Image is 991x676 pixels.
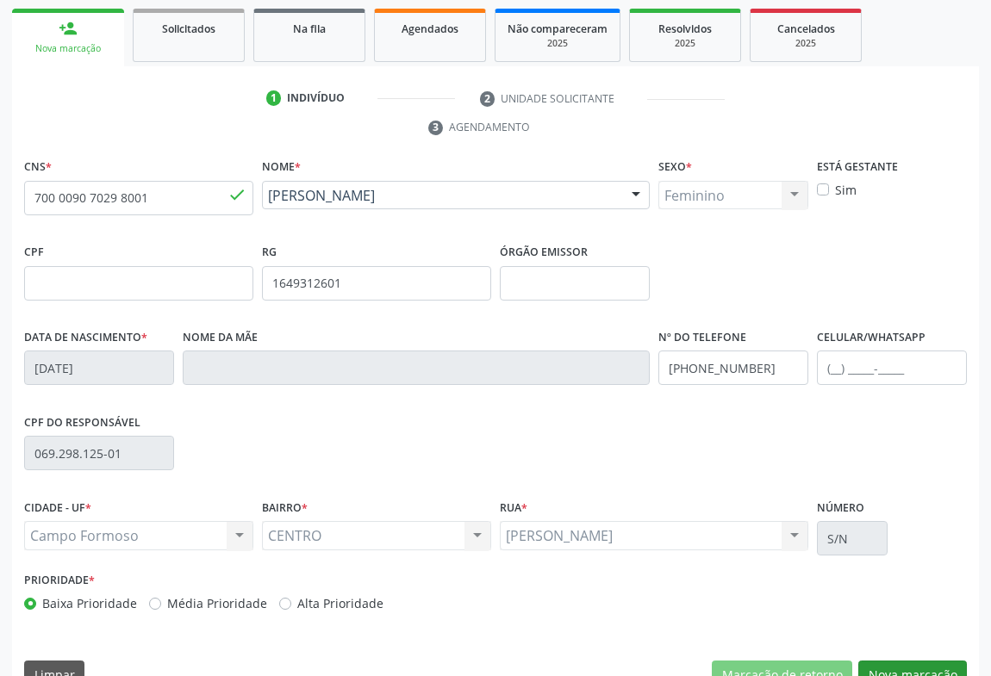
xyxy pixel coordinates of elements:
div: 2025 [508,37,608,50]
label: Prioridade [24,567,95,594]
div: person_add [59,19,78,38]
label: Número [817,494,864,521]
label: Órgão emissor [500,239,588,266]
input: __/__/____ [24,350,174,385]
label: Celular/WhatsApp [817,325,926,351]
div: Nova marcação [24,42,112,55]
span: Cancelados [777,22,835,36]
label: Rua [500,494,527,521]
label: Baixa Prioridade [42,594,137,612]
label: Está gestante [817,154,898,181]
label: Sim [835,181,857,199]
span: Não compareceram [508,22,608,36]
label: CPF [24,239,44,266]
div: Indivíduo [287,90,345,106]
label: Média Prioridade [167,594,267,612]
label: CNS [24,154,52,181]
span: done [227,185,246,204]
span: Solicitados [162,22,215,36]
div: 2025 [763,37,849,50]
input: (__) _____-_____ [817,350,967,385]
input: (__) _____-_____ [658,350,808,385]
label: Nome da mãe [183,325,258,351]
span: Agendados [402,22,458,36]
div: 2025 [642,37,728,50]
label: Alta Prioridade [297,594,383,612]
label: Nº do Telefone [658,325,746,351]
span: Na fila [293,22,326,36]
div: 1 [266,90,282,106]
span: Resolvidos [658,22,712,36]
label: Nome [262,154,301,181]
label: CPF do responsável [24,409,140,436]
input: ___.___.___-__ [24,436,174,470]
label: Sexo [658,154,692,181]
label: RG [262,239,277,266]
label: Data de nascimento [24,325,147,351]
span: [PERSON_NAME] [268,187,614,204]
label: CIDADE - UF [24,494,91,521]
label: BAIRRO [262,494,308,521]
